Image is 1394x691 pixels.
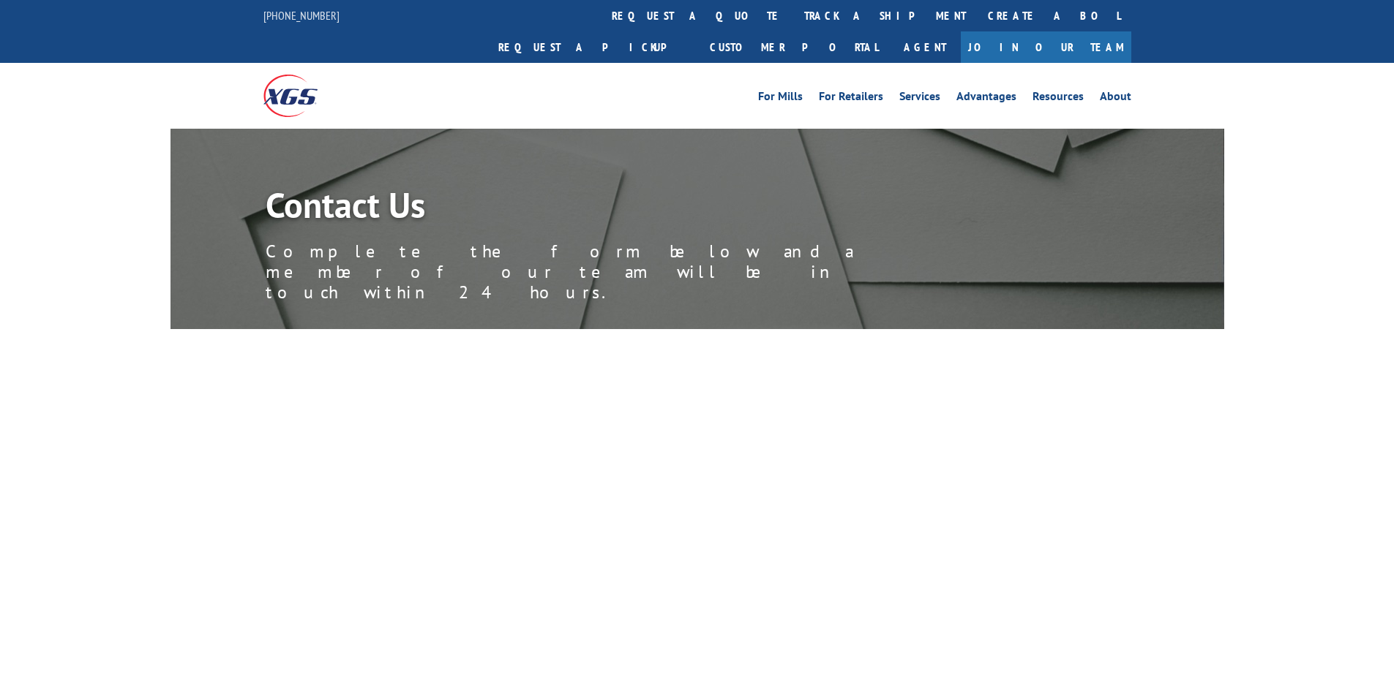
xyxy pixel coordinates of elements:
[266,241,924,303] p: Complete the form below and a member of our team will be in touch within 24 hours.
[263,8,340,23] a: [PHONE_NUMBER]
[266,187,924,230] h1: Contact Us
[819,91,883,107] a: For Retailers
[899,91,940,107] a: Services
[956,91,1016,107] a: Advantages
[1100,91,1131,107] a: About
[487,31,699,63] a: Request a pickup
[961,31,1131,63] a: Join Our Team
[699,31,889,63] a: Customer Portal
[1033,91,1084,107] a: Resources
[889,31,961,63] a: Agent
[758,91,803,107] a: For Mills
